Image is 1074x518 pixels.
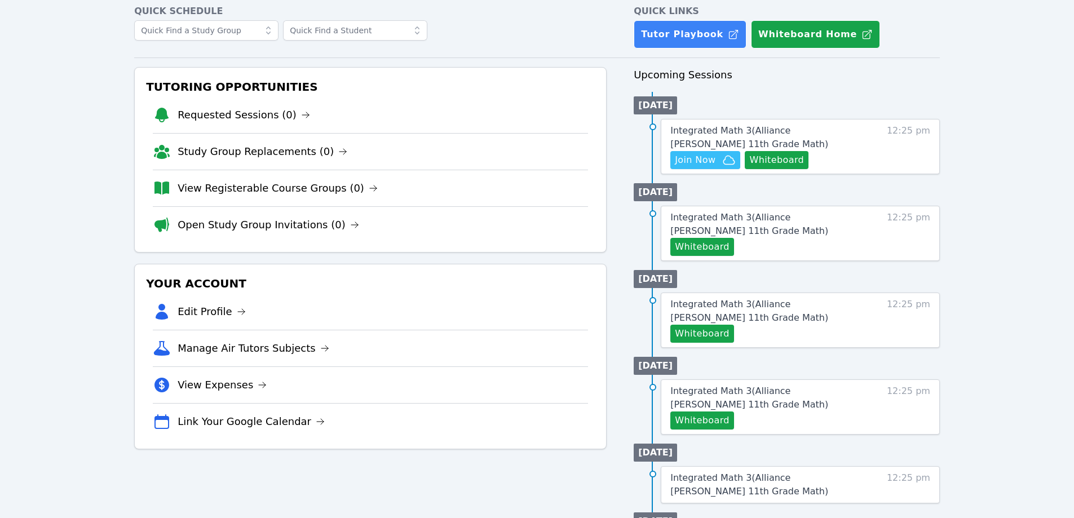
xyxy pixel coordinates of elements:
[887,471,930,498] span: 12:25 pm
[178,414,325,430] a: Link Your Google Calendar
[670,211,865,238] a: Integrated Math 3(Alliance [PERSON_NAME] 11th Grade Math)
[178,180,378,196] a: View Registerable Course Groups (0)
[634,20,746,48] a: Tutor Playbook
[670,299,828,323] span: Integrated Math 3 ( Alliance [PERSON_NAME] 11th Grade Math )
[670,384,865,411] a: Integrated Math 3(Alliance [PERSON_NAME] 11th Grade Math)
[283,20,427,41] input: Quick Find a Student
[144,273,597,294] h3: Your Account
[178,107,310,123] a: Requested Sessions (0)
[670,238,734,256] button: Whiteboard
[634,444,677,462] li: [DATE]
[144,77,597,97] h3: Tutoring Opportunities
[178,304,246,320] a: Edit Profile
[887,124,930,169] span: 12:25 pm
[670,471,865,498] a: Integrated Math 3(Alliance [PERSON_NAME] 11th Grade Math)
[745,151,808,169] button: Whiteboard
[634,270,677,288] li: [DATE]
[178,340,329,356] a: Manage Air Tutors Subjects
[670,125,828,149] span: Integrated Math 3 ( Alliance [PERSON_NAME] 11th Grade Math )
[887,211,930,256] span: 12:25 pm
[670,411,734,430] button: Whiteboard
[634,96,677,114] li: [DATE]
[670,124,865,151] a: Integrated Math 3(Alliance [PERSON_NAME] 11th Grade Math)
[670,472,828,497] span: Integrated Math 3 ( Alliance [PERSON_NAME] 11th Grade Math )
[670,298,865,325] a: Integrated Math 3(Alliance [PERSON_NAME] 11th Grade Math)
[634,357,677,375] li: [DATE]
[134,5,607,18] h4: Quick Schedule
[634,183,677,201] li: [DATE]
[670,325,734,343] button: Whiteboard
[670,151,740,169] button: Join Now
[634,67,940,83] h3: Upcoming Sessions
[178,144,347,160] a: Study Group Replacements (0)
[670,386,828,410] span: Integrated Math 3 ( Alliance [PERSON_NAME] 11th Grade Math )
[178,217,359,233] a: Open Study Group Invitations (0)
[887,298,930,343] span: 12:25 pm
[670,212,828,236] span: Integrated Math 3 ( Alliance [PERSON_NAME] 11th Grade Math )
[675,153,715,167] span: Join Now
[751,20,880,48] button: Whiteboard Home
[134,20,279,41] input: Quick Find a Study Group
[887,384,930,430] span: 12:25 pm
[634,5,940,18] h4: Quick Links
[178,377,267,393] a: View Expenses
